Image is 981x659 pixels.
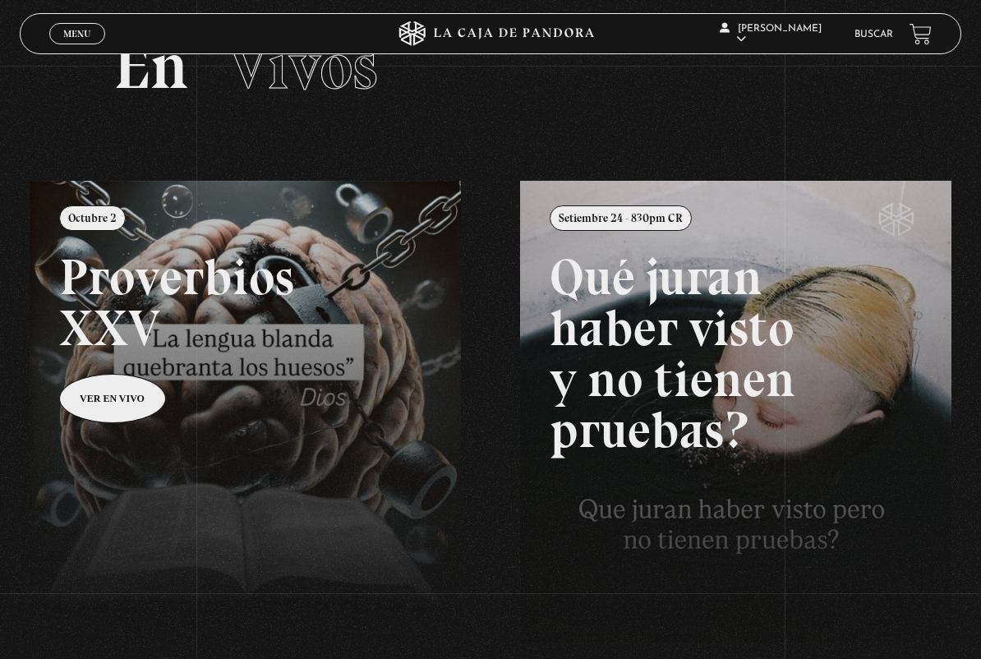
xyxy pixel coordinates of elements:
[720,24,822,44] span: [PERSON_NAME]
[58,43,96,54] span: Cerrar
[228,26,378,105] span: Vivos
[63,29,90,39] span: Menu
[854,30,893,39] a: Buscar
[113,33,867,99] h2: En
[910,23,932,45] a: View your shopping cart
